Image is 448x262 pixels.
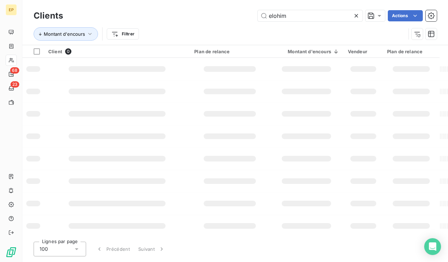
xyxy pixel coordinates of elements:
span: 100 [40,246,48,253]
div: Plan de relance [194,49,265,54]
button: Montant d'encours [34,27,98,41]
div: Open Intercom Messenger [424,238,441,255]
h3: Clients [34,9,63,22]
span: Montant d'encours [44,31,85,37]
button: Précédent [92,242,134,256]
div: Plan de relance [387,49,435,54]
input: Rechercher [258,10,363,21]
button: Suivant [134,242,169,256]
span: 0 [65,48,71,55]
button: Actions [388,10,423,21]
img: Logo LeanPay [6,247,17,258]
button: Filtrer [107,28,139,40]
div: Montant d'encours [273,49,339,54]
div: EP [6,4,17,15]
div: Vendeur [348,49,379,54]
span: Client [48,49,62,54]
span: 68 [10,67,19,74]
span: 23 [10,81,19,88]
